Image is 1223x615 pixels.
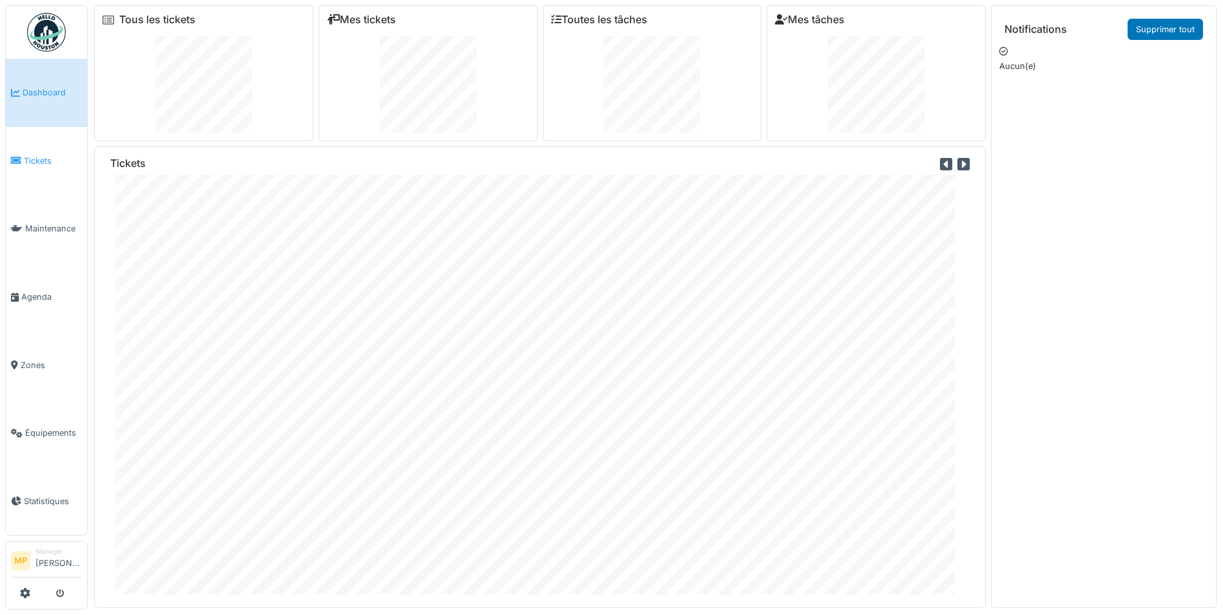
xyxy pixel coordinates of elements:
[23,86,82,99] span: Dashboard
[6,59,87,127] a: Dashboard
[27,13,66,52] img: Badge_color-CXgf-gQk.svg
[6,399,87,467] a: Équipements
[11,547,82,578] a: MP Manager[PERSON_NAME]
[35,547,82,556] div: Manager
[6,127,87,195] a: Tickets
[1004,23,1067,35] h6: Notifications
[119,14,195,26] a: Tous les tickets
[25,222,82,235] span: Maintenance
[24,155,82,167] span: Tickets
[6,467,87,536] a: Statistiques
[999,60,1208,72] p: Aucun(e)
[21,291,82,303] span: Agenda
[551,14,647,26] a: Toutes les tâches
[24,495,82,507] span: Statistiques
[6,195,87,263] a: Maintenance
[11,551,30,571] li: MP
[110,157,146,170] h6: Tickets
[327,14,396,26] a: Mes tickets
[6,263,87,331] a: Agenda
[35,547,82,574] li: [PERSON_NAME]
[21,359,82,371] span: Zones
[775,14,845,26] a: Mes tâches
[1128,19,1203,40] a: Supprimer tout
[25,427,82,439] span: Équipements
[6,331,87,399] a: Zones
